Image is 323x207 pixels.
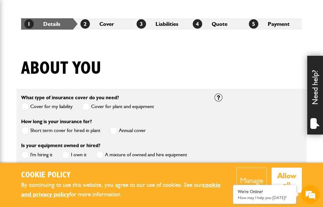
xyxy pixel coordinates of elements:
p: How may I help you today? [238,195,291,200]
label: How long is your insurance for? [21,119,92,124]
label: I own it [62,151,86,159]
li: Details [21,18,77,30]
p: By continuing to use this website, you agree to our use of cookies. See our for more information. [21,180,227,199]
label: I'm hiring it [21,151,52,159]
span: 1 [24,19,34,29]
input: Enter your phone number [8,95,115,109]
span: 2 [80,19,90,29]
li: Payment [246,18,302,30]
label: Is your equipment owned or hired? [21,143,100,148]
label: A mixture of owned and hire equipment [96,151,187,159]
span: 4 [193,19,202,29]
label: Cover for plant and equipment [82,103,154,111]
li: Liabilities [133,18,190,30]
div: Chat with us now [33,35,106,43]
label: Short term cover for hired in plant [21,127,100,135]
input: Enter your email address [8,77,115,91]
li: Cover [77,18,133,30]
button: Manage [237,168,267,193]
button: Allow all [272,168,302,193]
label: Cover for my liability [21,103,73,111]
input: Enter your last name [8,58,115,72]
div: Minimize live chat window [103,3,119,18]
li: Quote [190,18,246,30]
em: Start Chat [85,161,115,170]
div: We're Online! [238,189,291,194]
label: Annual cover [110,127,146,135]
span: 3 [137,19,146,29]
div: Need help? [307,56,323,135]
textarea: Type your message and hit 'Enter' [8,114,115,174]
h2: Cookie Policy [21,170,227,180]
h1: About you [21,58,101,79]
img: d_20077148190_company_1631870298795_20077148190 [11,35,26,44]
span: 5 [249,19,258,29]
label: What type of insurance cover do you need? [21,95,119,100]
